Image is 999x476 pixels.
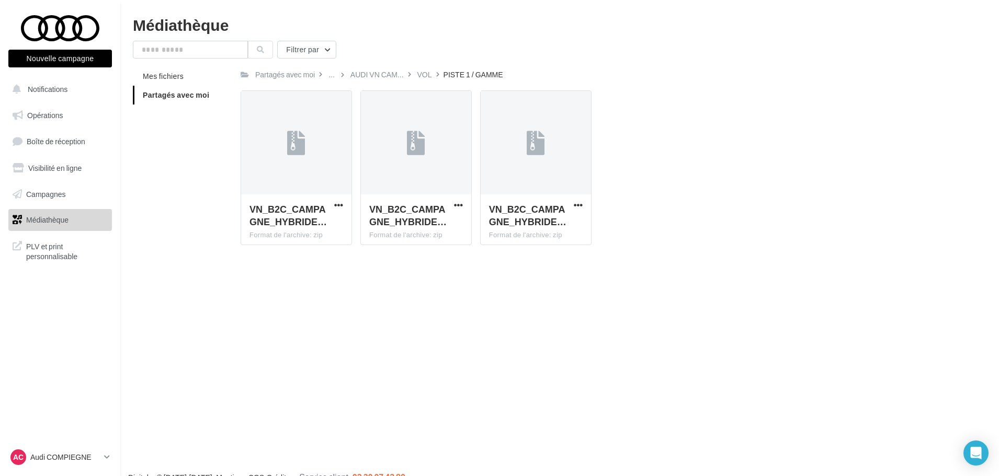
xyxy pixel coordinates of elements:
[28,164,82,172] span: Visibilité en ligne
[6,183,114,205] a: Campagnes
[8,447,112,467] a: AC Audi COMPIEGNE
[6,235,114,266] a: PLV et print personnalisable
[27,137,85,146] span: Boîte de réception
[6,209,114,231] a: Médiathèque
[6,78,110,100] button: Notifications
[444,69,503,80] div: PISTE 1 / GAMME
[249,230,343,240] div: Format de l'archive: zip
[26,215,69,224] span: Médiathèque
[27,111,63,120] span: Opérations
[143,90,209,99] span: Partagés avec moi
[489,203,566,227] span: VN_B2C_CAMPAGNE_HYBRIDE_RECHARGEABLE_PISTE_1_GAMME_VOL_1080x1920
[8,50,112,67] button: Nouvelle campagne
[255,69,315,80] div: Partagés avec moi
[326,67,337,82] div: ...
[6,157,114,179] a: Visibilité en ligne
[350,69,404,80] span: AUDI VN CAM...
[277,41,336,59] button: Filtrer par
[6,130,114,153] a: Boîte de réception
[249,203,327,227] span: VN_B2C_CAMPAGNE_HYBRIDE_RECHARGEABLE_PISTE_1_GAMME_VOL_1920x1080
[143,72,184,80] span: Mes fichiers
[26,189,66,198] span: Campagnes
[369,230,463,240] div: Format de l'archive: zip
[30,452,100,462] p: Audi COMPIEGNE
[489,230,583,240] div: Format de l'archive: zip
[28,85,67,94] span: Notifications
[13,452,24,462] span: AC
[417,69,432,80] div: VOL
[133,17,986,32] div: Médiathèque
[369,203,447,227] span: VN_B2C_CAMPAGNE_HYBRIDE_RECHARGEABLE_PISTE_1_GAMME_VOL_1080x1080
[26,239,108,262] span: PLV et print personnalisable
[963,440,989,466] div: Open Intercom Messenger
[6,105,114,126] a: Opérations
